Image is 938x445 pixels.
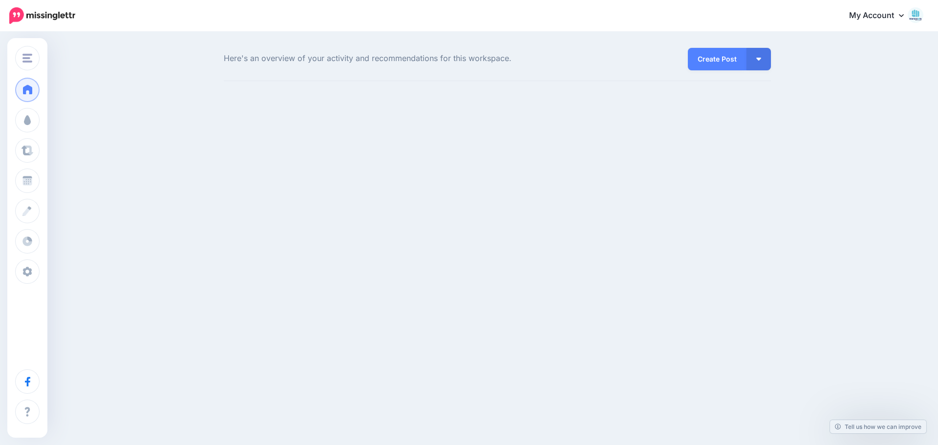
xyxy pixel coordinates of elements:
img: menu.png [22,54,32,63]
a: Create Post [688,48,746,70]
span: Here's an overview of your activity and recommendations for this workspace. [224,52,584,65]
img: Missinglettr [9,7,75,24]
a: Tell us how we can improve [830,420,926,433]
img: arrow-down-white.png [756,58,761,61]
a: My Account [839,4,923,28]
